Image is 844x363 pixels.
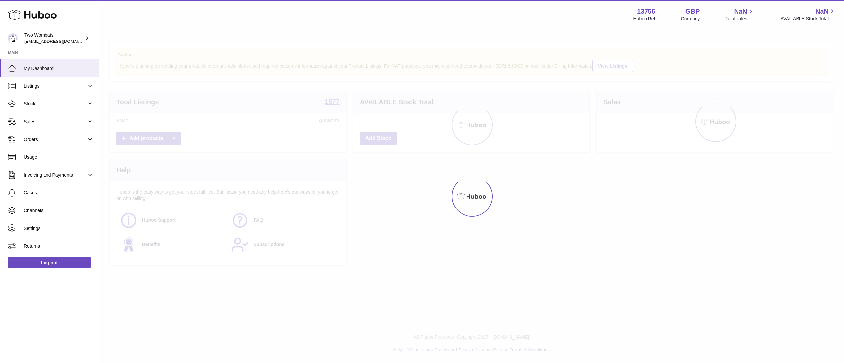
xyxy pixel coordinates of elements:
span: Stock [24,101,87,107]
span: NaN [734,7,747,16]
a: NaN AVAILABLE Stock Total [780,7,836,22]
span: Channels [24,208,94,214]
div: Huboo Ref [633,16,655,22]
span: My Dashboard [24,65,94,71]
span: [EMAIL_ADDRESS][DOMAIN_NAME] [24,39,97,44]
a: Log out [8,257,91,268]
div: Currency [681,16,700,22]
span: Total sales [725,16,755,22]
strong: GBP [685,7,700,16]
span: AVAILABLE Stock Total [780,16,836,22]
span: Sales [24,119,87,125]
span: Orders [24,136,87,143]
span: Settings [24,225,94,232]
a: NaN Total sales [725,7,755,22]
span: Listings [24,83,87,89]
span: Usage [24,154,94,160]
span: Invoicing and Payments [24,172,87,178]
div: Two Wombats [24,32,84,44]
span: NaN [815,7,829,16]
img: internalAdmin-13756@internal.huboo.com [8,33,18,43]
strong: 13756 [637,7,655,16]
span: Cases [24,190,94,196]
span: Returns [24,243,94,249]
